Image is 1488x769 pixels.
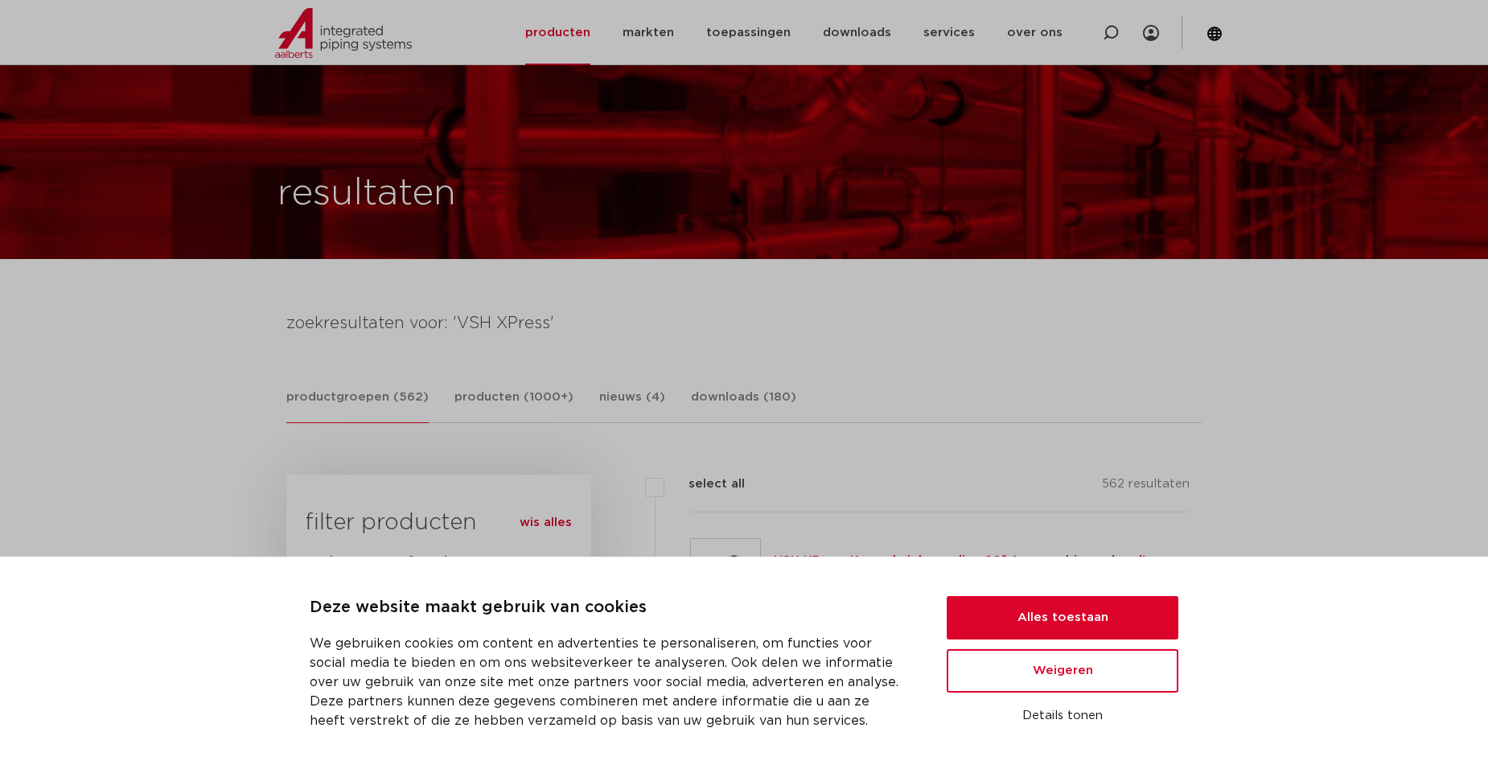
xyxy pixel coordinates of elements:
a: wis alles [520,513,572,533]
img: Thumbnail for VSH XPress Koper kniekoppeling 90° (press x binnendraad) [691,539,760,608]
h1: resultaten [277,168,456,220]
button: Alles toestaan [947,596,1178,639]
a: productgroepen (562) [286,388,429,423]
a: downloads (180) [691,388,796,422]
h4: zoekresultaten voor: 'VSH XPress' [286,310,1202,336]
a: producten (1000+) [454,388,573,422]
p: We gebruiken cookies om content en advertenties te personaliseren, om functies voor social media ... [310,634,908,730]
a: nieuws (4) [599,388,665,422]
button: Weigeren [947,649,1178,693]
label: select all [664,475,745,494]
a: VSH XPress Koper kniekoppeling 90° (press x binnendraad) [774,554,1148,566]
h3: filter producten [306,507,572,539]
p: Deze website maakt gebruik van cookies [310,595,908,621]
p: 562 resultaten [1102,475,1190,500]
button: Details tonen [947,702,1178,730]
label: zoek op naam of productnummer [306,552,517,571]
